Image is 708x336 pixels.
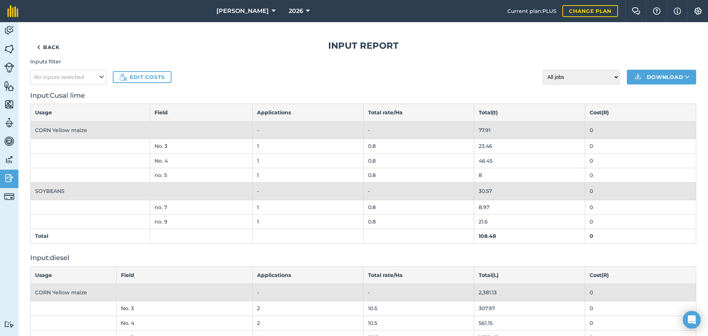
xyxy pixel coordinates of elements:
[585,104,696,121] th: Cost ( R )
[363,153,474,168] td: 0.8
[119,73,127,81] img: Icon showing a money bag
[252,215,363,229] td: 1
[474,121,585,139] td: 77.91
[474,316,585,330] td: 561.15
[4,173,14,184] img: svg+xml;base64,PD94bWwgdmVyc2lvbj0iMS4wIiBlbmNvZGluZz0idXRmLTgiPz4KPCEtLSBHZW5lcmF0b3I6IEFkb2JlIE...
[252,183,363,200] td: -
[474,153,585,168] td: 46.45
[632,7,641,15] img: Two speech bubbles overlapping with the left bubble in the forefront
[7,5,18,17] img: fieldmargin Logo
[474,183,585,200] td: 30.57
[474,301,585,316] td: 307.97
[585,153,696,168] td: 0
[363,215,474,229] td: 0.8
[252,266,363,284] th: Applications
[252,121,363,139] td: -
[30,58,107,66] h4: Inputs filter
[474,200,585,214] td: 8.97
[363,266,474,284] th: Total rate / Ha
[683,311,701,329] div: Open Intercom Messenger
[4,321,14,328] img: svg+xml;base64,PD94bWwgdmVyc2lvbj0iMS4wIiBlbmNvZGluZz0idXRmLTgiPz4KPCEtLSBHZW5lcmF0b3I6IEFkb2JlIE...
[585,284,696,301] td: 0
[474,168,585,182] td: 8
[252,200,363,214] td: 1
[252,104,363,121] th: Applications
[4,80,14,91] img: svg+xml;base64,PHN2ZyB4bWxucz0iaHR0cDovL3d3dy53My5vcmcvMjAwMC9zdmciIHdpZHRoPSI1NiIgaGVpZ2h0PSI2MC...
[479,233,496,239] strong: 108.48
[363,139,474,153] td: 0.8
[252,153,363,168] td: 1
[252,301,363,316] td: 2
[585,121,696,139] td: 0
[113,71,171,83] a: Edit costs
[150,104,252,121] th: Field
[31,266,117,284] th: Usage
[117,316,252,330] td: No. 4
[4,25,14,36] img: svg+xml;base64,PD94bWwgdmVyc2lvbj0iMS4wIiBlbmNvZGluZz0idXRmLTgiPz4KPCEtLSBHZW5lcmF0b3I6IEFkb2JlIE...
[289,7,303,15] span: 2026
[35,233,48,239] strong: Total
[117,266,252,284] th: Field
[474,266,585,284] th: Total ( L )
[150,215,252,229] td: no. 9
[363,284,474,301] td: -
[363,183,474,200] td: -
[652,7,661,15] img: A question mark icon
[4,99,14,110] img: svg+xml;base64,PHN2ZyB4bWxucz0iaHR0cDovL3d3dy53My5vcmcvMjAwMC9zdmciIHdpZHRoPSI1NiIgaGVpZ2h0PSI2MC...
[363,301,474,316] td: 10.5
[4,44,14,55] img: svg+xml;base64,PHN2ZyB4bWxucz0iaHR0cDovL3d3dy53My5vcmcvMjAwMC9zdmciIHdpZHRoPSI1NiIgaGVpZ2h0PSI2MC...
[363,316,474,330] td: 10.5
[117,301,252,316] td: No. 3
[585,183,696,200] td: 0
[30,40,66,55] a: Back
[627,70,696,84] button: Download
[585,200,696,214] td: 0
[585,266,696,284] th: Cost ( R )
[634,73,642,82] img: Download icon
[585,301,696,316] td: 0
[30,253,696,263] h2: Input : diesel
[37,43,40,52] img: svg+xml;base64,PHN2ZyB4bWxucz0iaHR0cDovL3d3dy53My5vcmcvMjAwMC9zdmciIHdpZHRoPSI5IiBoZWlnaHQ9IjI0Ii...
[585,168,696,182] td: 0
[30,40,696,52] h1: Input report
[150,153,252,168] td: No. 4
[562,5,618,17] a: Change plan
[363,104,474,121] th: Total rate / Ha
[4,117,14,128] img: svg+xml;base64,PD94bWwgdmVyc2lvbj0iMS4wIiBlbmNvZGluZz0idXRmLTgiPz4KPCEtLSBHZW5lcmF0b3I6IEFkb2JlIE...
[30,90,696,101] h2: Input : Cusal lime
[252,284,363,301] td: -
[150,200,252,214] td: no. 7
[590,233,593,239] strong: 0
[474,284,585,301] td: 2,381.13
[4,154,14,165] img: svg+xml;base64,PD94bWwgdmVyc2lvbj0iMS4wIiBlbmNvZGluZz0idXRmLTgiPz4KPCEtLSBHZW5lcmF0b3I6IEFkb2JlIE...
[363,200,474,214] td: 0.8
[694,7,702,15] img: A cog icon
[474,215,585,229] td: 21.6
[585,316,696,330] td: 0
[4,191,14,202] img: svg+xml;base64,PD94bWwgdmVyc2lvbj0iMS4wIiBlbmNvZGluZz0idXRmLTgiPz4KPCEtLSBHZW5lcmF0b3I6IEFkb2JlIE...
[150,139,252,153] td: No. 3
[363,121,474,139] td: -
[150,168,252,182] td: no. 5
[252,168,363,182] td: 1
[31,284,253,301] th: CORN Yellow maize
[216,7,269,15] span: [PERSON_NAME]
[4,136,14,147] img: svg+xml;base64,PD94bWwgdmVyc2lvbj0iMS4wIiBlbmNvZGluZz0idXRmLTgiPz4KPCEtLSBHZW5lcmF0b3I6IEFkb2JlIE...
[252,139,363,153] td: 1
[507,7,556,15] span: Current plan : PLUS
[474,139,585,153] td: 23.46
[585,139,696,153] td: 0
[4,62,14,73] img: svg+xml;base64,PD94bWwgdmVyc2lvbj0iMS4wIiBlbmNvZGluZz0idXRmLTgiPz4KPCEtLSBHZW5lcmF0b3I6IEFkb2JlIE...
[34,74,84,80] em: No inputs selected
[30,70,107,84] button: No inputs selected
[585,215,696,229] td: 0
[31,121,253,139] th: CORN Yellow maize
[363,168,474,182] td: 0.8
[31,183,253,200] th: SOYBEANS
[474,104,585,121] th: Total ( t )
[252,316,363,330] td: 2
[674,7,681,15] img: svg+xml;base64,PHN2ZyB4bWxucz0iaHR0cDovL3d3dy53My5vcmcvMjAwMC9zdmciIHdpZHRoPSIxNyIgaGVpZ2h0PSIxNy...
[31,104,150,121] th: Usage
